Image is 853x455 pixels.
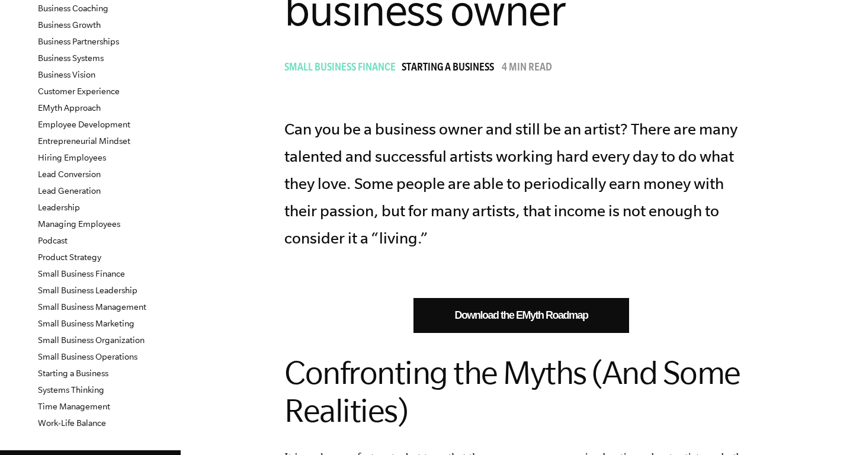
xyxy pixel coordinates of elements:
a: Business Vision [38,70,95,79]
a: Customer Experience [38,86,120,96]
a: Business Systems [38,53,104,63]
a: Small Business Leadership [38,286,137,295]
a: Business Coaching [38,4,108,13]
p: 4 min read [502,63,552,75]
a: Small Business Operations [38,352,137,361]
h2: Confronting the Myths (And Some Realities) [284,354,758,430]
a: Work-Life Balance [38,418,106,428]
a: Employee Development [38,120,130,129]
a: Lead Generation [38,186,101,196]
a: Business Growth [38,20,101,30]
a: Starting a Business [38,369,108,378]
a: Hiring Employees [38,153,106,162]
a: Lead Conversion [38,169,101,179]
a: Small Business Marketing [38,319,134,328]
a: Systems Thinking [38,385,104,395]
a: Business Partnerships [38,37,119,46]
a: Product Strategy [38,252,101,262]
iframe: Chat Widget [794,398,853,455]
a: EMyth Approach [38,103,101,113]
a: Download the EMyth Roadmap [413,298,629,333]
a: Starting a Business [402,63,500,75]
a: Podcast [38,236,68,245]
a: Leadership [38,203,80,212]
a: Small Business Management [38,302,146,312]
p: Can you be a business owner and still be an artist? There are many talented and successful artist... [284,116,758,252]
a: Small Business Finance [38,269,125,278]
a: Time Management [38,402,110,411]
span: Small Business Finance [284,63,396,75]
a: Small Business Organization [38,335,145,345]
a: Small Business Finance [284,63,402,75]
a: Managing Employees [38,219,120,229]
a: Entrepreneurial Mindset [38,136,130,146]
span: Starting a Business [402,63,494,75]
